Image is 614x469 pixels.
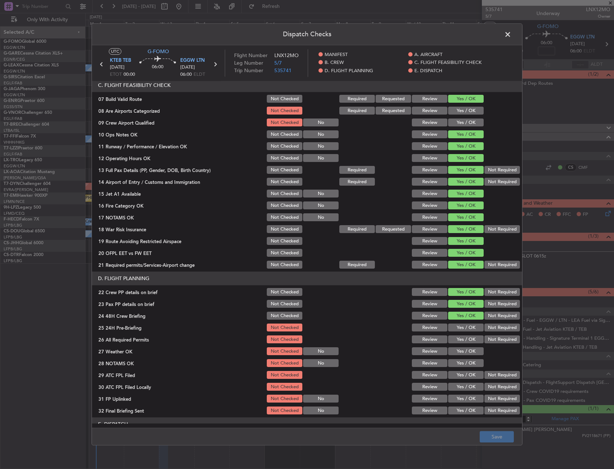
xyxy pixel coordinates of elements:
button: Not Required [484,166,520,174]
button: Yes / OK [448,237,484,245]
button: Not Required [484,178,520,186]
button: Yes / OK [448,395,484,403]
button: Not Required [484,288,520,296]
button: Yes / OK [448,359,484,367]
button: Yes / OK [448,143,484,150]
button: Yes / OK [448,190,484,198]
button: Not Required [484,226,520,233]
button: Yes / OK [448,202,484,210]
button: Yes / OK [448,348,484,356]
button: Not Required [484,336,520,344]
button: Yes / OK [448,226,484,233]
button: Yes / OK [448,371,484,379]
button: Not Required [484,371,520,379]
button: Yes / OK [448,154,484,162]
button: Not Required [484,395,520,403]
button: Yes / OK [448,312,484,320]
button: Yes / OK [448,407,484,415]
button: Yes / OK [448,107,484,115]
button: Not Required [484,312,520,320]
button: Yes / OK [448,324,484,332]
button: Yes / OK [448,166,484,174]
button: Not Required [484,261,520,269]
button: Yes / OK [448,178,484,186]
button: Yes / OK [448,261,484,269]
header: Dispatch Checks [92,24,522,45]
button: Yes / OK [448,95,484,103]
button: Not Required [484,324,520,332]
button: Yes / OK [448,336,484,344]
button: Yes / OK [448,288,484,296]
button: Yes / OK [448,214,484,222]
button: Yes / OK [448,131,484,139]
button: Not Required [484,300,520,308]
button: Yes / OK [448,249,484,257]
button: Not Required [484,383,520,391]
button: Not Required [484,407,520,415]
button: Yes / OK [448,300,484,308]
button: Yes / OK [448,383,484,391]
button: Yes / OK [448,119,484,127]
